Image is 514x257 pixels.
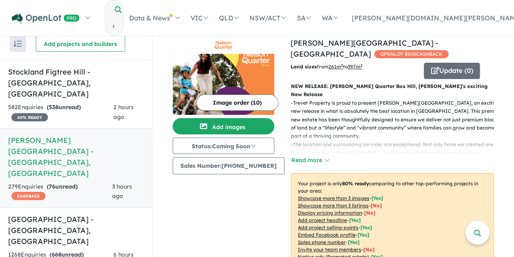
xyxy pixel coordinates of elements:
p: from [291,63,418,71]
u: Display pricing information [298,210,362,216]
span: [ Yes ] [349,217,361,223]
span: [ Yes ] [371,195,383,201]
span: OPENLOT $ 200 CASHBACK [374,50,449,58]
button: Image order (10) [196,94,278,111]
sup: 2 [341,63,343,68]
u: Showcase more than 3 listings [298,202,369,209]
div: 582 Enquir ies [8,103,113,122]
span: [ Yes ] [360,224,372,231]
h5: [GEOGRAPHIC_DATA] - [GEOGRAPHIC_DATA] , [GEOGRAPHIC_DATA] [8,214,144,247]
img: Openlot PRO Logo White [12,13,80,24]
h5: Stockland Figtree Hill - [GEOGRAPHIC_DATA] , [GEOGRAPHIC_DATA] [8,66,144,99]
u: Invite your team members [298,246,361,253]
span: 538 [49,103,59,111]
a: Data & News [124,4,185,32]
a: SA [291,4,316,32]
button: Sales Number:[PHONE_NUMBER] [173,157,284,174]
span: [ No ] [363,246,375,253]
img: sort.svg [14,41,22,47]
a: NSW/ACT [244,4,291,32]
u: Embed Facebook profile [298,232,356,238]
a: Nelson Quarter Estate - Box Hill LogoNelson Quarter Estate - Box Hill [173,37,274,115]
b: Land sizes [291,64,317,70]
span: 3 hours ago [112,183,132,200]
a: [PERSON_NAME][GEOGRAPHIC_DATA] - [GEOGRAPHIC_DATA] [291,38,438,59]
u: Sales phone number [298,239,346,245]
button: Update (0) [424,63,480,79]
span: CASHBACK [11,192,46,200]
u: Add project headline [298,217,347,223]
h5: [PERSON_NAME][GEOGRAPHIC_DATA] - [GEOGRAPHIC_DATA] , [GEOGRAPHIC_DATA] [8,135,144,179]
span: [ Yes ] [348,239,360,245]
button: Add images [173,118,274,134]
img: Nelson Quarter Estate - Box Hill [173,54,274,115]
img: Nelson Quarter Estate - Box Hill Logo [176,41,271,51]
button: Read more [291,156,329,165]
input: Try estate name, suburb, builder or developer [105,18,121,35]
a: VIC [185,4,213,32]
span: 2 hours ago [113,103,133,121]
span: [ No ] [371,202,382,209]
a: WA [316,4,343,32]
strong: ( unread) [47,183,78,190]
button: Status:Coming Soon [173,138,274,154]
u: 261 m [328,64,343,70]
span: to [343,64,362,70]
span: 76 [49,183,55,190]
div: 279 Enquir ies [8,182,112,202]
p: NEW RELEASE: [PERSON_NAME] Quarter Box Hill, [PERSON_NAME]’s exciting New Release [291,82,494,99]
b: 80 % ready [342,180,369,187]
sup: 2 [360,63,362,68]
span: [ Yes ] [358,232,369,238]
span: [ No ] [364,210,375,216]
p: - Trevet Property is proud to present [PERSON_NAME][GEOGRAPHIC_DATA], an exciting new release in ... [291,99,500,141]
u: Showcase more than 3 images [298,195,369,201]
strong: ( unread) [47,103,81,111]
p: - The location and surrounding services are exceptional. Not only have we created one of the best... [291,141,500,165]
button: Add projects and builders [36,35,125,52]
a: QLD [213,4,244,32]
u: Add project selling-points [298,224,358,231]
u: 397 m [348,64,362,70]
span: 40 % READY [11,113,48,121]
